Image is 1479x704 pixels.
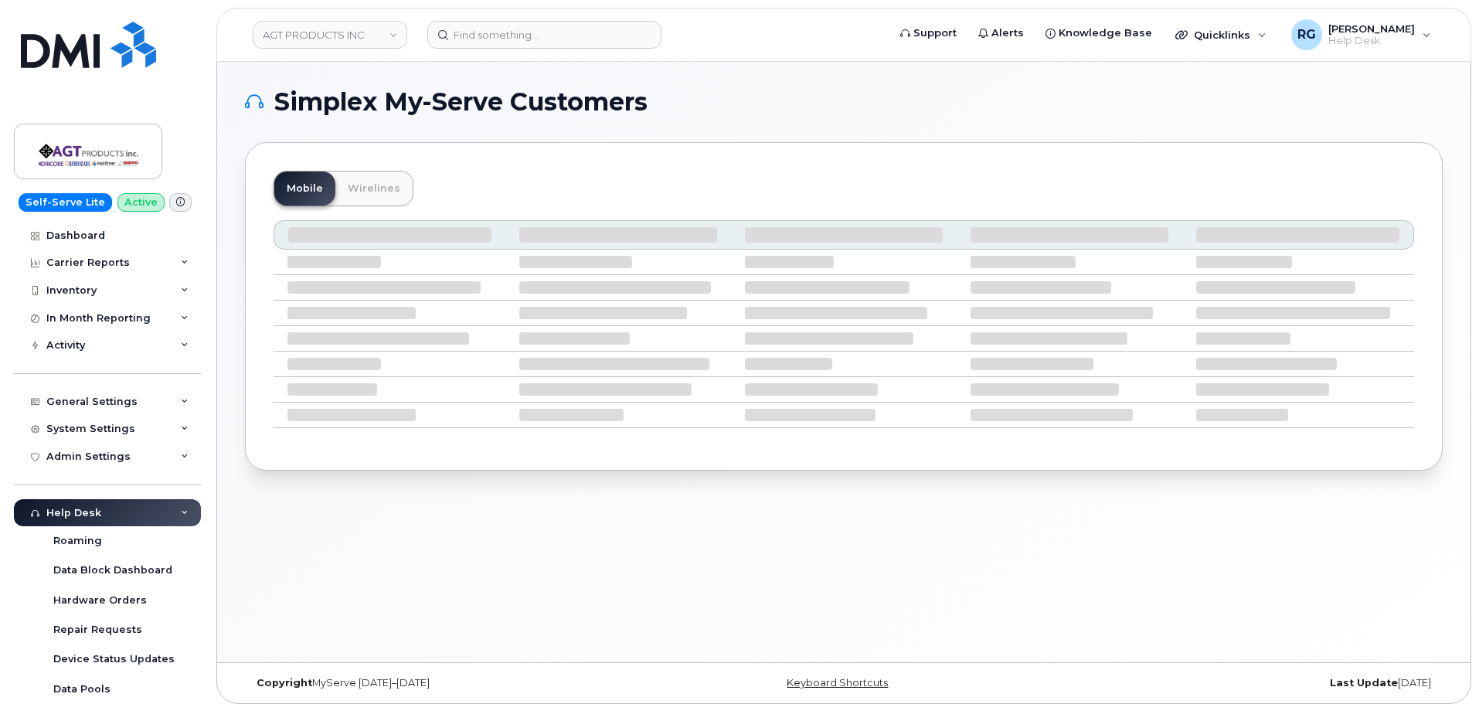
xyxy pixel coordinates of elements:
[787,677,888,689] a: Keyboard Shortcuts
[274,90,648,114] span: Simplex My-Serve Customers
[1043,677,1443,689] div: [DATE]
[245,677,644,689] div: MyServe [DATE]–[DATE]
[335,172,413,206] a: Wirelines
[274,172,335,206] a: Mobile
[257,677,312,689] strong: Copyright
[1330,677,1398,689] strong: Last Update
